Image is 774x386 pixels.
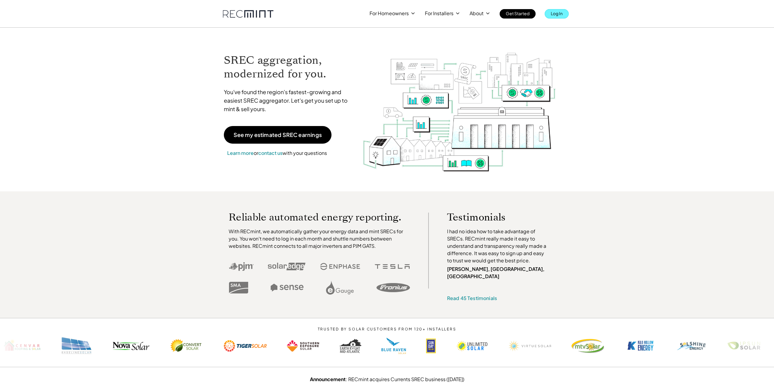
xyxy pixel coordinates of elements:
[551,9,563,18] p: Log In
[370,9,409,18] p: For Homeowners
[299,327,475,331] p: TRUSTED BY SOLAR CUSTOMERS FROM 120+ INSTALLERS
[545,9,569,19] a: Log In
[258,150,283,156] a: contact us
[310,376,464,382] a: Announcement: RECmint acquires Currents SREC business ([DATE])
[500,9,536,19] a: Get Started
[224,126,331,144] a: See my estimated SREC earnings
[229,228,410,250] p: With RECmint, we automatically gather your energy data and mint SRECs for you. You won't need to ...
[447,295,497,301] a: Read 45 Testimonials
[362,37,556,173] img: RECmint value cycle
[470,9,484,18] p: About
[506,9,529,18] p: Get Started
[425,9,453,18] p: For Installers
[224,149,330,157] p: or with your questions
[447,228,549,264] p: I had no idea how to take advantage of SRECs. RECmint really made it easy to understand and trans...
[224,53,353,81] h1: SREC aggregation, modernized for you.
[310,376,346,382] strong: Announcement
[229,213,410,222] p: Reliable automated energy reporting.
[224,88,353,113] p: You've found the region's fastest-growing and easiest SREC aggregator. Let's get you set up to mi...
[234,132,322,138] p: See my estimated SREC earnings
[447,265,549,280] p: [PERSON_NAME], [GEOGRAPHIC_DATA], [GEOGRAPHIC_DATA]
[227,150,254,156] a: Learn more
[447,213,538,222] p: Testimonials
